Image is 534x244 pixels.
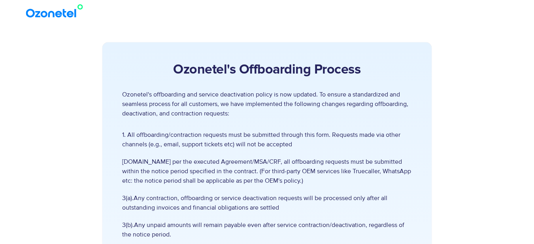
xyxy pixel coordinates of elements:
[122,157,412,185] span: [DOMAIN_NAME] per the executed Agreement/MSA/CRF, all offboarding requests must be submitted with...
[122,130,412,149] span: 1. All offboarding/contraction requests must be submitted through this form. Requests made via ot...
[122,90,412,118] p: Ozonetel's offboarding and service deactivation policy is now updated. To ensure a standardized a...
[122,62,412,78] h2: Ozonetel's Offboarding Process
[122,220,412,239] span: 3(b).Any unpaid amounts will remain payable even after service contraction/deactivation, regardle...
[122,193,412,212] span: 3(a).Any contraction, offboarding or service deactivation requests will be processed only after a...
